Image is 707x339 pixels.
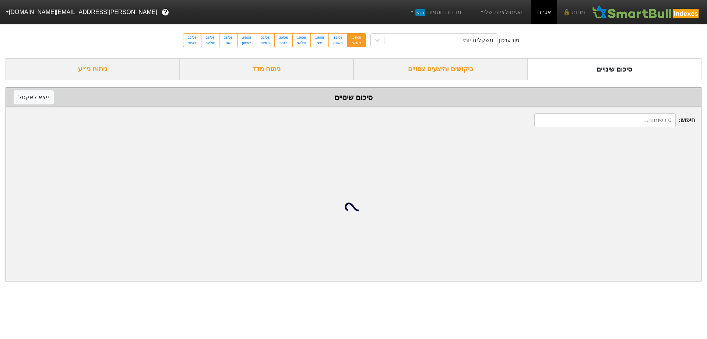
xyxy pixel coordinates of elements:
img: SmartBull [591,5,701,20]
div: שני [224,40,233,45]
div: משקלים יומי [462,36,493,45]
input: 0 רשומות... [534,113,676,127]
div: ניתוח ני״ע [6,58,180,80]
div: 20/08 [279,35,288,40]
div: 25/08 [224,35,233,40]
a: הסימולציות שלי [476,5,525,20]
div: חמישי [261,40,270,45]
div: ראשון [242,40,252,45]
button: ייצא לאקסל [14,90,54,104]
div: 26/08 [206,35,215,40]
div: סיכום שינויים [528,58,702,80]
div: חמישי [352,40,361,45]
div: 19/08 [297,35,306,40]
img: loading... [345,198,362,216]
span: חדש [415,9,425,16]
div: שלישי [297,40,306,45]
div: סיכום שינויים [14,92,693,103]
div: ראשון [333,40,343,45]
div: ביקושים והיצעים צפויים [353,58,528,80]
div: 21/08 [261,35,270,40]
div: ניתוח מדד [180,58,354,80]
span: חיפוש : [534,113,695,127]
div: רביעי [188,40,197,45]
div: 18/08 [315,35,324,40]
div: סוג עדכון [499,37,519,44]
div: שני [315,40,324,45]
a: מדדים נוספיםחדש [406,5,464,20]
div: שלישי [206,40,215,45]
div: 27/08 [188,35,197,40]
div: רביעי [279,40,288,45]
div: 24/08 [242,35,252,40]
div: 17/08 [333,35,343,40]
span: ? [163,7,167,17]
div: 14/08 [352,35,361,40]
